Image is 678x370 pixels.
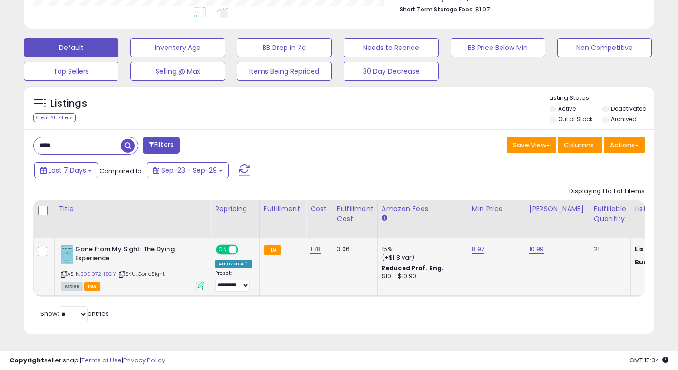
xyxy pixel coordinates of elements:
span: | SKU: GoneSight [118,270,165,278]
button: Actions [604,137,645,153]
label: Active [558,105,576,113]
div: Fulfillment [264,204,302,214]
button: Top Sellers [24,62,118,81]
a: B00072HSCY [80,270,116,278]
div: [PERSON_NAME] [529,204,586,214]
div: 21 [594,245,623,253]
button: Last 7 Days [34,162,98,178]
div: Repricing [215,204,255,214]
h5: Listings [50,97,87,110]
small: Amazon Fees. [382,214,387,223]
button: Save View [507,137,556,153]
a: 10.99 [529,244,544,254]
div: Fulfillable Quantity [594,204,627,224]
a: Privacy Policy [123,356,165,365]
div: Amazon AI * [215,260,252,268]
div: Fulfillment Cost [337,204,373,224]
div: Clear All Filters [33,113,76,122]
span: Show: entries [40,309,109,318]
button: Filters [143,137,180,154]
button: Sep-23 - Sep-29 [147,162,229,178]
span: Sep-23 - Sep-29 [161,166,217,175]
div: Amazon Fees [382,204,464,214]
div: seller snap | | [10,356,165,365]
button: 30 Day Decrease [344,62,438,81]
button: Non Competitive [557,38,652,57]
b: Listed Price: [635,244,678,253]
div: Min Price [472,204,521,214]
label: Archived [611,115,637,123]
label: Out of Stock [558,115,593,123]
span: Columns [564,140,594,150]
button: BB Price Below Min [451,38,545,57]
button: Inventory Age [130,38,225,57]
span: Last 7 Days [49,166,86,175]
span: ON [217,246,229,254]
div: $10 - $10.90 [382,273,461,281]
strong: Copyright [10,356,44,365]
div: ASIN: [61,245,204,289]
button: BB Drop in 7d [237,38,332,57]
span: OFF [237,246,252,254]
div: Title [59,204,207,214]
div: (+$1.8 var) [382,253,461,262]
img: 415+cf2HvtL._SL40_.jpg [61,245,73,264]
button: Selling @ Max [130,62,225,81]
b: Gone from My Sight: The Dying Experience [75,245,191,265]
p: Listing States: [550,94,654,103]
span: Compared to: [99,166,143,175]
small: FBA [264,245,281,255]
label: Deactivated [611,105,647,113]
button: Items Being Repriced [237,62,332,81]
div: 3.06 [337,245,370,253]
span: 2025-10-7 15:34 GMT [629,356,668,365]
span: FBA [84,282,100,291]
button: Columns [558,137,602,153]
div: Displaying 1 to 1 of 1 items [569,187,645,196]
div: Cost [310,204,329,214]
b: Short Term Storage Fees: [400,5,474,13]
a: 1.78 [310,244,321,254]
div: Preset: [215,270,252,292]
b: Reduced Prof. Rng. [382,264,444,272]
span: All listings currently available for purchase on Amazon [61,282,83,291]
span: $1.07 [475,5,490,14]
button: Needs to Reprice [344,38,438,57]
a: 8.97 [472,244,485,254]
a: Terms of Use [81,356,122,365]
div: 15% [382,245,461,253]
button: Default [24,38,118,57]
